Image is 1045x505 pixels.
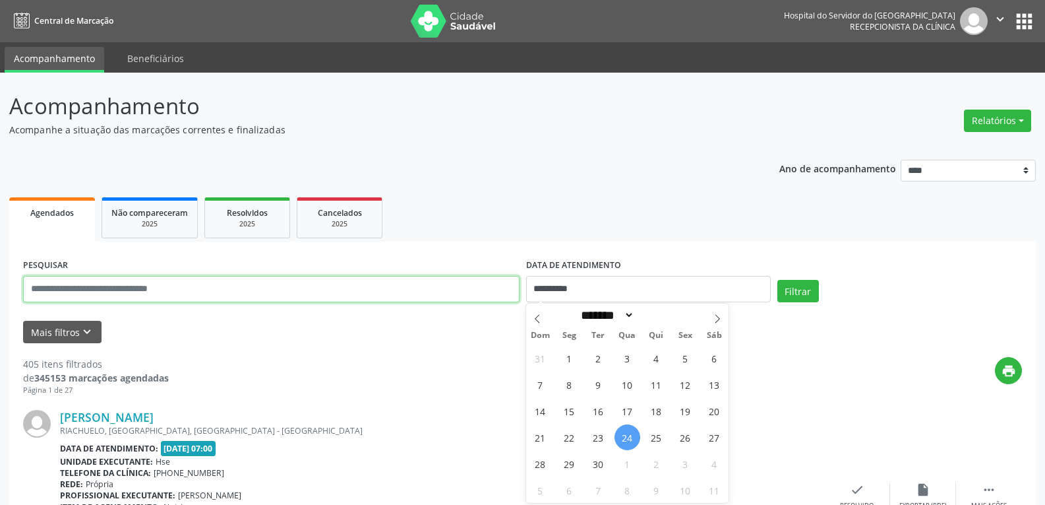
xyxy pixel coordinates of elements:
[9,10,113,32] a: Central de Marcação
[554,331,583,340] span: Seg
[672,424,698,450] span: Setembro 26, 2025
[850,21,955,32] span: Recepcionista da clínica
[307,219,373,229] div: 2025
[643,398,669,424] span: Setembro 18, 2025
[318,207,362,219] span: Cancelados
[60,490,175,501] b: Profissional executante:
[60,456,153,467] b: Unidade executante:
[585,477,611,503] span: Outubro 7, 2025
[916,483,930,497] i: insert_drive_file
[30,207,74,219] span: Agendados
[1001,364,1016,378] i: print
[527,451,553,477] span: Setembro 28, 2025
[672,451,698,477] span: Outubro 3, 2025
[614,372,640,397] span: Setembro 10, 2025
[700,331,729,340] span: Sáb
[5,47,104,73] a: Acompanhamento
[23,410,51,438] img: img
[34,15,113,26] span: Central de Marcação
[80,325,94,339] i: keyboard_arrow_down
[9,90,728,123] p: Acompanhamento
[585,398,611,424] span: Setembro 16, 2025
[60,410,154,424] a: [PERSON_NAME]
[672,345,698,371] span: Setembro 5, 2025
[614,451,640,477] span: Outubro 1, 2025
[988,7,1013,35] button: 
[634,308,678,322] input: Year
[527,398,553,424] span: Setembro 14, 2025
[214,219,280,229] div: 2025
[643,345,669,371] span: Setembro 4, 2025
[34,372,169,384] strong: 345153 marcações agendadas
[612,331,642,340] span: Qua
[702,398,727,424] span: Setembro 20, 2025
[556,372,582,397] span: Setembro 8, 2025
[23,255,68,276] label: PESQUISAR
[23,371,169,385] div: de
[702,451,727,477] span: Outubro 4, 2025
[23,385,169,396] div: Página 1 de 27
[784,10,955,21] div: Hospital do Servidor do [GEOGRAPHIC_DATA]
[556,424,582,450] span: Setembro 22, 2025
[178,490,241,501] span: [PERSON_NAME]
[111,207,188,219] span: Não compareceram
[702,477,727,503] span: Outubro 11, 2025
[161,441,216,456] span: [DATE] 07:00
[672,372,698,397] span: Setembro 12, 2025
[118,47,193,70] a: Beneficiários
[154,467,224,479] span: [PHONE_NUMBER]
[642,331,671,340] span: Qui
[23,357,169,371] div: 405 itens filtrados
[60,443,158,454] b: Data de atendimento:
[643,372,669,397] span: Setembro 11, 2025
[585,451,611,477] span: Setembro 30, 2025
[526,331,555,340] span: Dom
[23,321,102,344] button: Mais filtroskeyboard_arrow_down
[156,456,170,467] span: Hse
[614,424,640,450] span: Setembro 24, 2025
[964,110,1031,132] button: Relatórios
[585,372,611,397] span: Setembro 9, 2025
[702,372,727,397] span: Setembro 13, 2025
[556,477,582,503] span: Outubro 6, 2025
[614,398,640,424] span: Setembro 17, 2025
[672,398,698,424] span: Setembro 19, 2025
[60,425,824,436] div: RIACHUELO, [GEOGRAPHIC_DATA], [GEOGRAPHIC_DATA] - [GEOGRAPHIC_DATA]
[556,345,582,371] span: Setembro 1, 2025
[643,451,669,477] span: Outubro 2, 2025
[995,357,1022,384] button: print
[960,7,988,35] img: img
[86,479,113,490] span: Própria
[527,372,553,397] span: Setembro 7, 2025
[526,255,621,276] label: DATA DE ATENDIMENTO
[227,207,268,219] span: Resolvidos
[614,477,640,503] span: Outubro 8, 2025
[777,280,819,302] button: Filtrar
[671,331,700,340] span: Sex
[614,345,640,371] span: Setembro 3, 2025
[702,424,727,450] span: Setembro 27, 2025
[779,160,896,176] p: Ano de acompanhamento
[556,451,582,477] span: Setembro 29, 2025
[60,467,151,479] b: Telefone da clínica:
[556,398,582,424] span: Setembro 15, 2025
[577,308,635,322] select: Month
[672,477,698,503] span: Outubro 10, 2025
[1013,10,1036,33] button: apps
[60,479,83,490] b: Rede:
[527,477,553,503] span: Outubro 5, 2025
[527,345,553,371] span: Agosto 31, 2025
[9,123,728,137] p: Acompanhe a situação das marcações correntes e finalizadas
[527,424,553,450] span: Setembro 21, 2025
[850,483,864,497] i: check
[993,12,1007,26] i: 
[643,477,669,503] span: Outubro 9, 2025
[585,345,611,371] span: Setembro 2, 2025
[585,424,611,450] span: Setembro 23, 2025
[982,483,996,497] i: 
[643,424,669,450] span: Setembro 25, 2025
[111,219,188,229] div: 2025
[702,345,727,371] span: Setembro 6, 2025
[583,331,612,340] span: Ter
